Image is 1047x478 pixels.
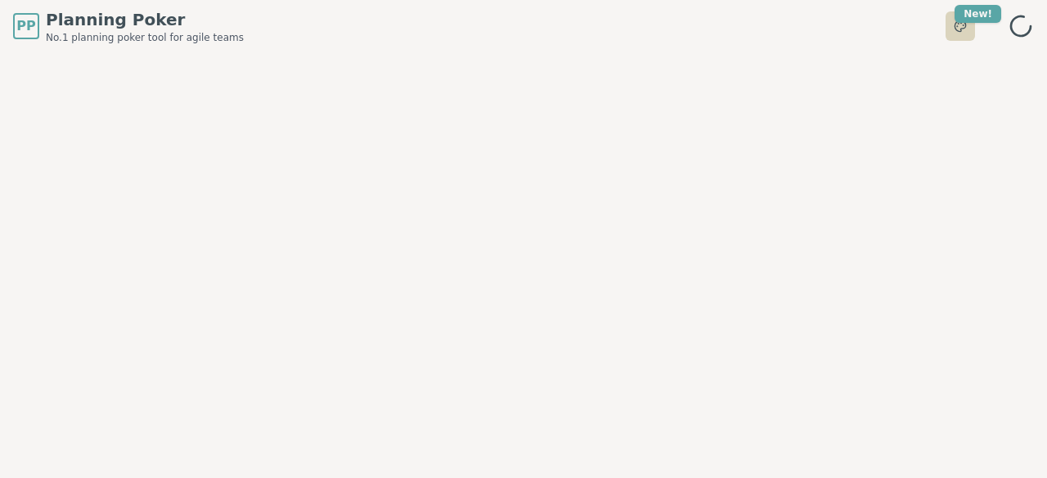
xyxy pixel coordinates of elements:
a: PPPlanning PokerNo.1 planning poker tool for agile teams [13,8,244,44]
span: Planning Poker [46,8,244,31]
span: No.1 planning poker tool for agile teams [46,31,244,44]
div: New! [955,5,1001,23]
button: New! [946,11,975,41]
span: PP [16,16,35,36]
